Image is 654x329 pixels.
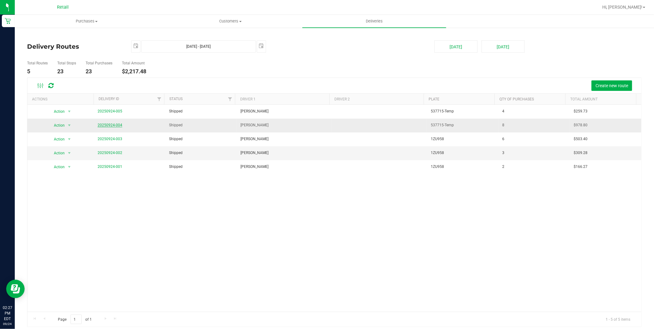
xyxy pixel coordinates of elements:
span: 4 [502,108,504,114]
span: 2 [502,164,504,170]
span: $978.80 [574,122,587,128]
h5: Total Routes [27,61,48,65]
h4: 5 [27,68,48,75]
th: Driver 2 [329,94,424,104]
h4: $2,217.48 [122,68,146,75]
p: 09/24 [3,322,12,326]
span: select [257,41,266,51]
h5: Total Purchases [86,61,112,65]
div: Actions [32,97,91,101]
span: select [65,135,73,144]
span: Shipped [169,150,183,156]
span: [PERSON_NAME] [240,136,268,142]
a: Filter [225,94,235,104]
span: Purchases [15,18,158,24]
span: 1ZU958 [431,150,444,156]
a: Purchases [15,15,159,28]
span: Retail [57,5,69,10]
a: Filter [154,94,164,104]
span: Shipped [169,136,183,142]
a: 20250924-005 [98,109,122,113]
a: 20250924-003 [98,137,122,141]
span: 8 [502,122,504,128]
th: Total Amount [565,94,636,104]
h5: Total Stops [57,61,76,65]
span: 537715-Temp [431,108,454,114]
a: Status [169,97,183,101]
span: [PERSON_NAME] [240,108,268,114]
span: 1ZU958 [431,164,444,170]
span: Page of 1 [53,315,97,324]
button: Create new route [591,80,632,91]
span: select [65,121,73,130]
span: 1 - 5 of 5 items [601,315,635,324]
a: 20250924-001 [98,164,122,169]
input: 1 [71,315,82,324]
span: 6 [502,136,504,142]
span: select [65,149,73,157]
button: [DATE] [482,40,525,53]
span: $503.40 [574,136,587,142]
h4: 23 [57,68,76,75]
span: Action [48,163,65,171]
span: Action [48,149,65,157]
a: Customers [159,15,302,28]
a: Deliveries [302,15,446,28]
a: 20250924-002 [98,151,122,155]
span: select [65,107,73,116]
span: select [65,163,73,171]
inline-svg: Retail [5,18,11,24]
a: Delivery ID [99,97,119,101]
span: Shipped [169,122,183,128]
span: [PERSON_NAME] [240,150,268,156]
span: Shipped [169,108,183,114]
th: Driver 1 [235,94,329,104]
a: 20250924-004 [98,123,122,127]
span: Hi, [PERSON_NAME]! [602,5,642,10]
span: Customers [159,18,302,24]
iframe: Resource center [6,280,25,298]
span: Deliveries [357,18,391,24]
h4: 23 [86,68,112,75]
span: 3 [502,150,504,156]
span: Action [48,107,65,116]
p: 02:27 PM EDT [3,305,12,322]
span: 537715-Temp [431,122,454,128]
h4: Delivery Routes [27,40,122,53]
span: Action [48,135,65,144]
span: Create new route [595,83,628,88]
a: Qty of Purchases [500,97,534,101]
span: [PERSON_NAME] [240,122,268,128]
span: 1ZU958 [431,136,444,142]
a: Plate [429,97,440,101]
span: $309.28 [574,150,587,156]
span: $259.73 [574,108,587,114]
span: Shipped [169,164,183,170]
button: [DATE] [434,40,478,53]
span: [PERSON_NAME] [240,164,268,170]
span: $166.27 [574,164,587,170]
span: select [131,41,140,51]
h5: Total Amount [122,61,146,65]
span: Action [48,121,65,130]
